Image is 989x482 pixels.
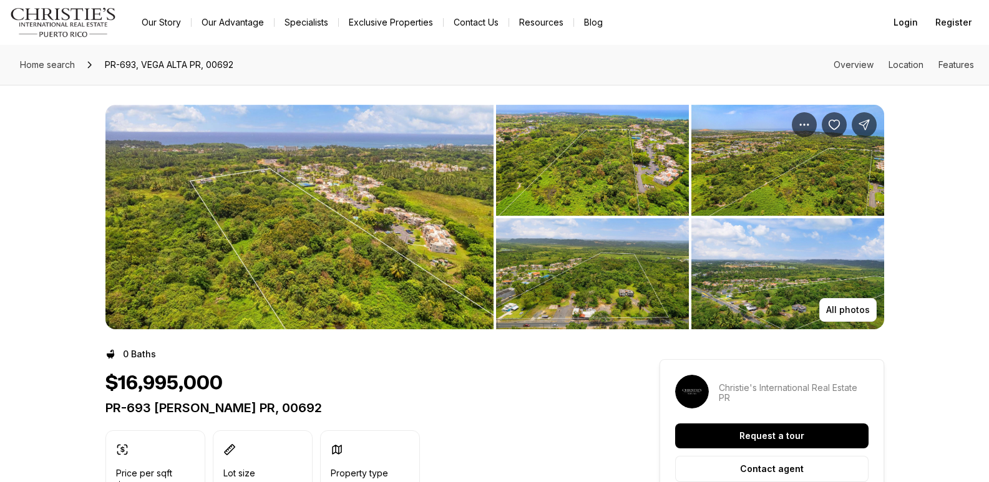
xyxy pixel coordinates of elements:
button: Login [886,10,925,35]
button: View image gallery [496,105,689,216]
p: All photos [826,305,870,315]
span: Login [894,17,918,27]
p: Property type [331,468,388,478]
div: Listing Photos [105,105,884,329]
button: Register [928,10,979,35]
li: 2 of 4 [496,105,884,329]
button: Property options [792,112,817,137]
a: Resources [509,14,573,31]
img: logo [10,7,117,37]
p: Request a tour [739,431,804,441]
a: Our Advantage [192,14,274,31]
a: Skip to: Overview [834,59,874,70]
a: Specialists [275,14,338,31]
p: 0 Baths [123,349,156,359]
p: Lot size [223,468,255,478]
p: Contact agent [740,464,804,474]
a: Home search [15,55,80,75]
button: View image gallery [691,105,884,216]
h1: $16,995,000 [105,372,223,395]
button: Contact agent [675,456,869,482]
p: Christie's International Real Estate PR [719,383,869,403]
span: Home search [20,59,75,70]
button: View image gallery [496,218,689,329]
a: Blog [574,14,613,31]
p: Price per sqft [116,468,172,478]
button: Share Property: PR-693 [852,112,877,137]
a: Our Story [132,14,191,31]
button: View image gallery [105,105,494,329]
li: 1 of 4 [105,105,494,329]
button: All photos [819,298,877,322]
a: Skip to: Location [889,59,923,70]
button: View image gallery [691,218,884,329]
span: PR-693, VEGA ALTA PR, 00692 [100,55,238,75]
a: Skip to: Features [938,59,974,70]
button: Contact Us [444,14,509,31]
nav: Page section menu [834,60,974,70]
button: Save Property: PR-693 [822,112,847,137]
button: Request a tour [675,423,869,448]
a: Exclusive Properties [339,14,443,31]
span: Register [935,17,972,27]
p: PR-693 [PERSON_NAME] PR, 00692 [105,400,615,415]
